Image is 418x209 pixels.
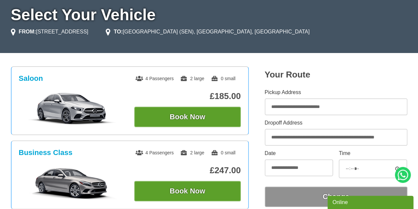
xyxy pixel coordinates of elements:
img: Business Class [22,166,122,199]
strong: FROM: [19,29,36,34]
p: £185.00 [134,91,241,101]
button: Change [265,186,407,207]
label: Dropoff Address [265,120,407,126]
span: 4 Passengers [135,76,174,81]
label: Pickup Address [265,90,407,95]
span: 2 large [180,76,204,81]
img: Saloon [22,92,122,125]
h2: Your Route [265,70,407,80]
span: 0 small [211,76,235,81]
li: [STREET_ADDRESS] [11,28,89,36]
iframe: chat widget [327,194,415,209]
h3: Saloon [19,74,43,83]
label: Date [265,151,333,156]
span: 0 small [211,150,235,155]
p: £247.00 [134,165,241,176]
h1: Select Your Vehicle [11,7,407,23]
span: 2 large [180,150,204,155]
li: [GEOGRAPHIC_DATA] (SEN), [GEOGRAPHIC_DATA], [GEOGRAPHIC_DATA] [106,28,310,36]
button: Book Now [134,181,241,201]
strong: TO: [114,29,123,34]
button: Book Now [134,107,241,127]
h3: Business Class [19,148,73,157]
span: 4 Passengers [135,150,174,155]
label: Time [339,151,407,156]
